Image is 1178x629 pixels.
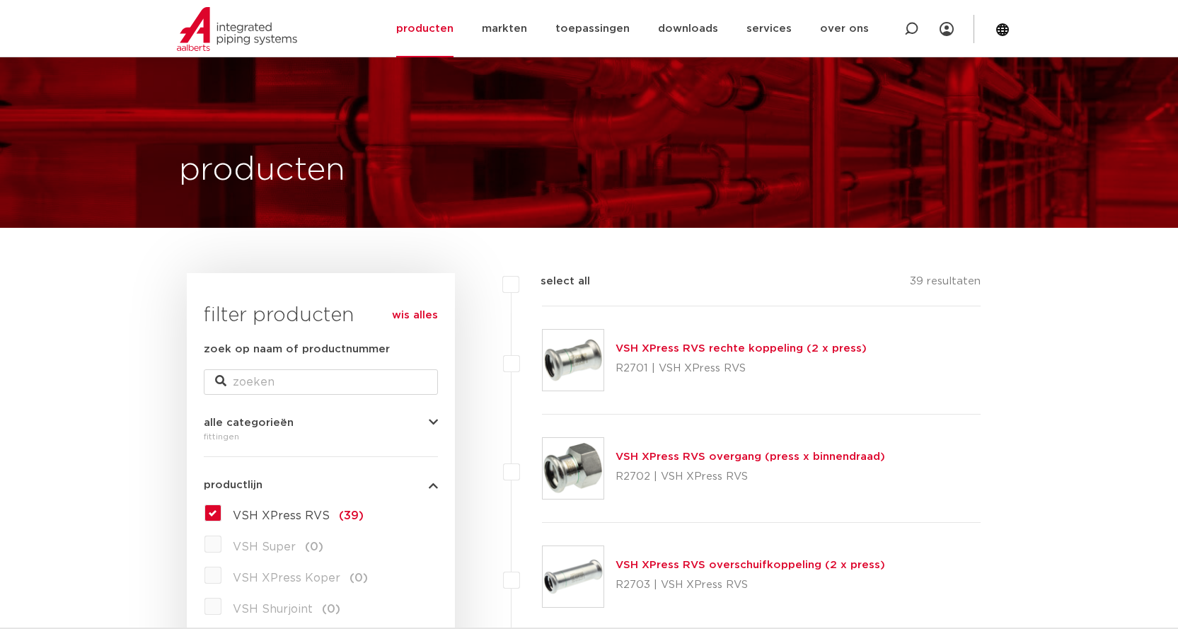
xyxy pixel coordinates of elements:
span: (0) [350,572,368,584]
a: VSH XPress RVS rechte koppeling (2 x press) [616,343,867,354]
p: 39 resultaten [910,273,981,295]
span: VSH XPress Koper [233,572,340,584]
span: alle categorieën [204,417,294,428]
img: Thumbnail for VSH XPress RVS rechte koppeling (2 x press) [543,330,604,391]
label: select all [519,273,590,290]
span: (39) [339,510,364,521]
button: alle categorieën [204,417,438,428]
span: VSH XPress RVS [233,510,330,521]
span: (0) [322,604,340,615]
a: VSH XPress RVS overschuifkoppeling (2 x press) [616,560,885,570]
p: R2702 | VSH XPress RVS [616,466,885,488]
h1: producten [179,148,345,193]
span: VSH Shurjoint [233,604,313,615]
p: R2701 | VSH XPress RVS [616,357,867,380]
span: productlijn [204,480,262,490]
label: zoek op naam of productnummer [204,341,390,358]
span: VSH Super [233,541,296,553]
button: productlijn [204,480,438,490]
p: R2703 | VSH XPress RVS [616,574,885,596]
span: (0) [305,541,323,553]
img: Thumbnail for VSH XPress RVS overgang (press x binnendraad) [543,438,604,499]
a: wis alles [392,307,438,324]
input: zoeken [204,369,438,395]
img: Thumbnail for VSH XPress RVS overschuifkoppeling (2 x press) [543,546,604,607]
div: fittingen [204,428,438,445]
h3: filter producten [204,301,438,330]
a: VSH XPress RVS overgang (press x binnendraad) [616,451,885,462]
